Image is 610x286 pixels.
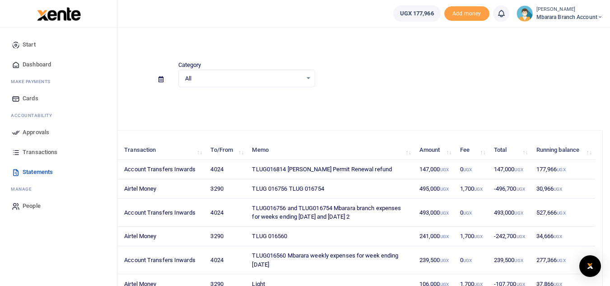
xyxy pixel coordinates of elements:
[23,40,36,49] span: Start
[205,179,247,199] td: 3290
[517,5,603,22] a: profile-user [PERSON_NAME] Mbarara Branch account
[444,6,489,21] span: Add money
[15,78,51,85] span: ake Payments
[579,255,601,277] div: Open Intercom Messenger
[18,112,52,119] span: countability
[247,179,414,199] td: TLUG 016756 TLUG 016754
[455,227,489,246] td: 1,700
[531,160,596,179] td: 177,966
[517,234,525,239] small: UGX
[514,211,523,216] small: UGX
[474,234,483,239] small: UGX
[7,122,110,142] a: Approvals
[489,199,531,227] td: 493,000
[531,179,596,199] td: 30,966
[205,141,247,160] th: To/From: activate to sort column ascending
[23,128,49,137] span: Approvals
[531,141,596,160] th: Running balance: activate to sort column ascending
[7,196,110,216] a: People
[514,258,523,263] small: UGX
[247,246,414,274] td: TLUG016560 Mbarara weekly expenses for week ending [DATE]
[23,148,57,157] span: Transactions
[489,227,531,246] td: -242,700
[444,6,489,21] li: Toup your wallet
[489,179,531,199] td: -496,700
[7,108,110,122] li: Ac
[34,39,603,49] h4: Statements
[531,246,596,274] td: 277,366
[414,246,455,274] td: 239,500
[205,199,247,227] td: 4024
[23,168,53,177] span: Statements
[463,167,472,172] small: UGX
[119,141,205,160] th: Transaction: activate to sort column ascending
[390,5,444,22] li: Wallet ballance
[557,258,565,263] small: UGX
[489,246,531,274] td: 239,500
[34,98,603,108] p: Download
[15,186,32,192] span: anage
[247,160,414,179] td: TLUG016814 [PERSON_NAME] Permit Renewal refund
[7,75,110,89] li: M
[119,160,205,179] td: Account Transfers Inwards
[536,6,603,14] small: [PERSON_NAME]
[119,179,205,199] td: Airtel Money
[23,202,41,211] span: People
[185,74,302,83] span: All
[455,160,489,179] td: 0
[178,61,201,70] label: Category
[536,13,603,21] span: Mbarara Branch account
[414,199,455,227] td: 493,000
[455,246,489,274] td: 0
[440,258,449,263] small: UGX
[463,258,472,263] small: UGX
[119,199,205,227] td: Account Transfers Inwards
[455,199,489,227] td: 0
[557,167,565,172] small: UGX
[7,89,110,108] a: Cards
[393,5,441,22] a: UGX 177,966
[414,141,455,160] th: Amount: activate to sort column ascending
[247,141,414,160] th: Memo: activate to sort column ascending
[557,211,565,216] small: UGX
[7,55,110,75] a: Dashboard
[531,199,596,227] td: 527,666
[119,227,205,246] td: Airtel Money
[455,179,489,199] td: 1,700
[414,227,455,246] td: 241,000
[414,179,455,199] td: 495,000
[7,35,110,55] a: Start
[400,9,434,18] span: UGX 177,966
[489,160,531,179] td: 147,000
[205,246,247,274] td: 4024
[23,94,38,103] span: Cards
[531,227,596,246] td: 34,666
[205,227,247,246] td: 3290
[440,187,449,192] small: UGX
[7,182,110,196] li: M
[440,167,449,172] small: UGX
[23,60,51,69] span: Dashboard
[474,187,483,192] small: UGX
[489,141,531,160] th: Total: activate to sort column ascending
[440,211,449,216] small: UGX
[119,246,205,274] td: Account Transfers Inwards
[247,199,414,227] td: TLUG016756 and TLUG016754 Mbarara branch expenses for weeks ending [DATE] and [DATE] 2
[517,5,533,22] img: profile-user
[554,234,562,239] small: UGX
[455,141,489,160] th: Fee: activate to sort column ascending
[514,167,523,172] small: UGX
[554,187,562,192] small: UGX
[36,10,81,17] a: logo-small logo-large logo-large
[444,9,489,16] a: Add money
[7,142,110,162] a: Transactions
[463,211,472,216] small: UGX
[517,187,525,192] small: UGX
[440,234,449,239] small: UGX
[37,7,81,21] img: logo-large
[414,160,455,179] td: 147,000
[7,162,110,182] a: Statements
[205,160,247,179] td: 4024
[247,227,414,246] td: TLUG 016560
